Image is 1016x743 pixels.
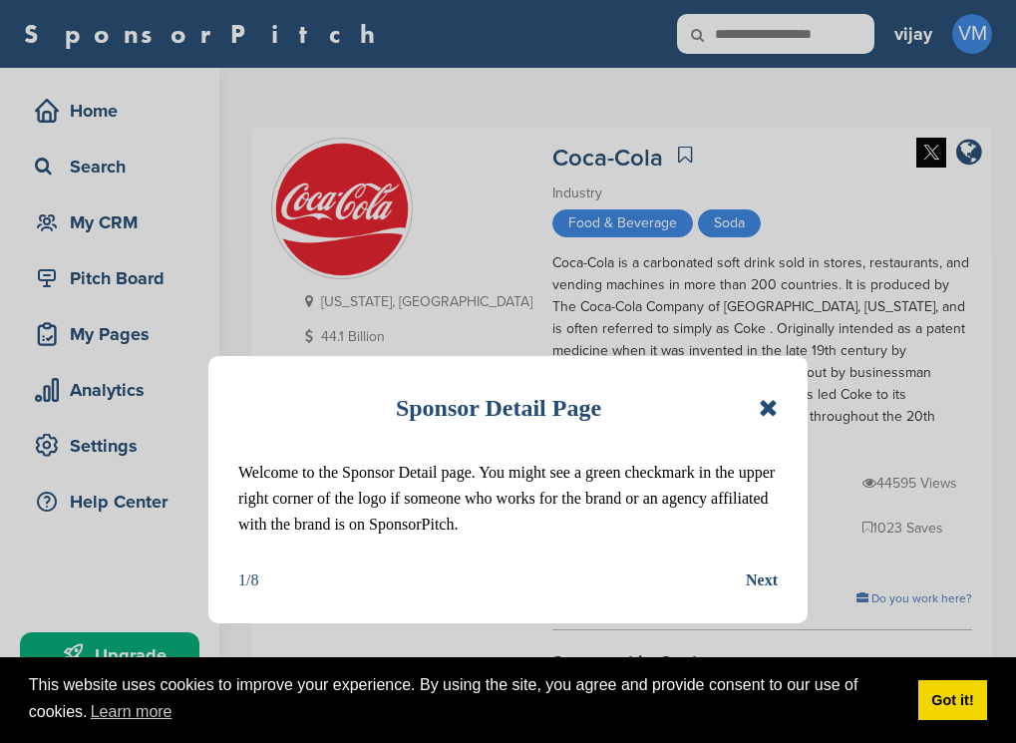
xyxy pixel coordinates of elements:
[238,460,778,538] p: Welcome to the Sponsor Detail page. You might see a green checkmark in the upper right corner of ...
[29,673,902,727] span: This website uses cookies to improve your experience. By using the site, you agree and provide co...
[746,567,778,593] button: Next
[88,697,175,727] a: learn more about cookies
[918,680,987,720] a: dismiss cookie message
[238,567,258,593] div: 1/8
[396,386,601,430] h1: Sponsor Detail Page
[936,663,1000,727] iframe: Button to launch messaging window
